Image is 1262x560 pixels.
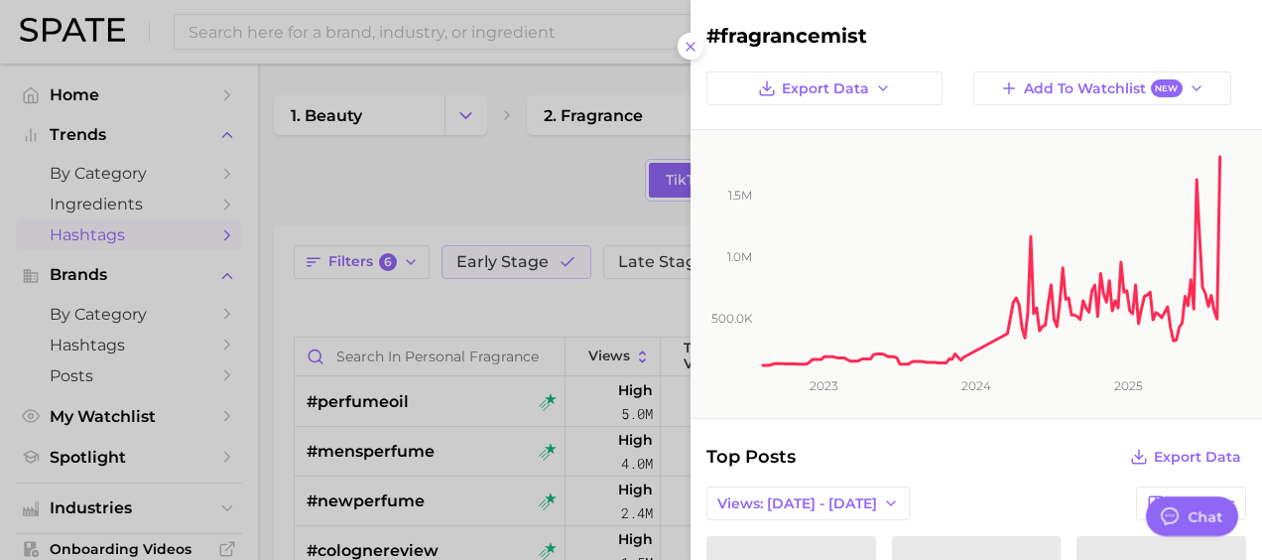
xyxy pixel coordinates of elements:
span: Export Data [782,80,869,97]
span: Add to Watchlist [1024,79,1182,98]
button: Columns [1136,487,1246,520]
h2: #fragrancemist [706,24,1246,48]
button: Export Data [1125,443,1246,471]
span: Columns [1171,495,1235,512]
span: Export Data [1154,449,1241,466]
tspan: 1.0m [727,249,752,264]
button: Views: [DATE] - [DATE] [706,487,910,520]
tspan: 1.5m [728,188,752,203]
button: Add to WatchlistNew [973,71,1231,105]
span: Views: [DATE] - [DATE] [717,495,877,512]
tspan: 2024 [961,378,991,393]
span: Top Posts [706,443,796,471]
tspan: 2025 [1114,378,1143,393]
tspan: 2023 [810,378,838,393]
span: New [1151,79,1183,98]
button: Export Data [706,71,943,105]
tspan: 500.0k [711,311,753,326]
